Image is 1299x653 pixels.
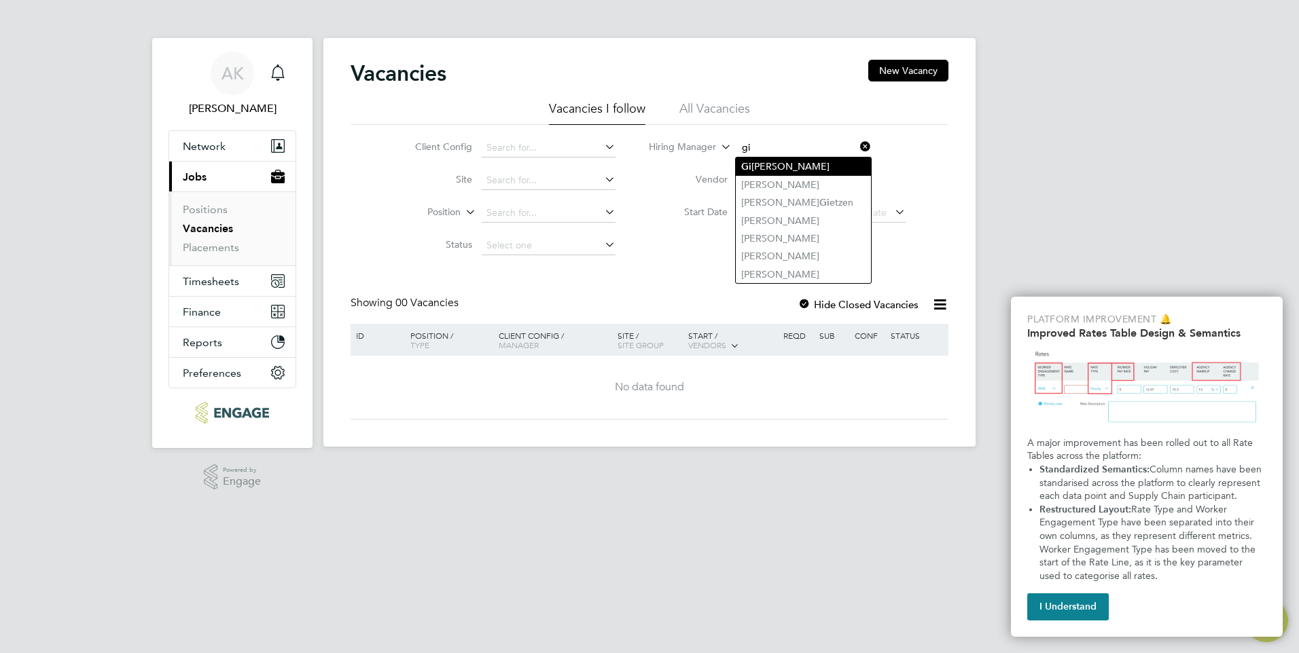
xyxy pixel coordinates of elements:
label: Hiring Manager [638,141,716,154]
span: Anna Kucharska [168,100,296,117]
input: Search for... [737,138,871,157]
strong: Standardized Semantics: [1039,464,1150,475]
span: 00 Vacancies [395,296,459,310]
input: Search for... [482,204,616,223]
label: Hide Closed Vacancies [798,298,919,311]
span: Vendors [688,339,726,350]
span: Column names have been standarised across the platform to clearly represent each data point and S... [1039,464,1264,502]
div: Start / [685,324,780,358]
h2: Vacancies [351,60,446,87]
li: [PERSON_NAME] [736,229,871,247]
h2: Improved Rates Table Design & Semantics [1027,326,1266,339]
span: Reports [183,336,222,349]
label: Client Config [394,141,472,153]
li: All Vacancies [679,100,750,125]
span: Select date [838,206,887,219]
div: ID [353,324,400,347]
span: Timesheets [183,275,239,288]
div: Improved Rate Table Semantics [1011,297,1283,637]
input: Select one [482,236,616,255]
div: Site / [614,324,686,356]
div: Client Config / [495,324,614,356]
span: Site Group [618,339,664,350]
span: Jobs [183,170,207,183]
li: Vacancies I follow [549,100,645,125]
b: Gi [819,197,830,208]
div: No data found [353,380,946,394]
label: Position [382,206,461,219]
li: [PERSON_NAME] [736,176,871,193]
button: I Understand [1027,593,1109,620]
div: Showing [351,296,461,310]
a: Positions [183,203,228,216]
span: Manager [499,339,539,350]
li: [PERSON_NAME] [736,265,871,283]
label: Status [394,238,472,250]
li: [PERSON_NAME] etzen [736,193,871,212]
li: [PERSON_NAME] [736,157,871,176]
label: Vendor [649,173,728,185]
div: Status [887,324,946,347]
nav: Main navigation [152,38,313,448]
b: Gi [741,161,751,172]
a: Vacancies [183,222,233,235]
span: Rate Type and Worker Engagement Type have been separated into their own columns, as they represen... [1039,504,1258,582]
input: Search for... [482,171,616,190]
label: Site [394,173,472,185]
div: Reqd [780,324,815,347]
div: Conf [851,324,887,347]
a: Go to account details [168,52,296,117]
span: AK [221,64,244,82]
input: Search for... [482,138,616,157]
button: New Vacancy [868,60,948,81]
li: [PERSON_NAME] [736,212,871,229]
span: Network [183,140,226,153]
span: Type [410,339,429,350]
a: Go to home page [168,402,296,424]
p: A major improvement has been rolled out to all Rate Tables across the platform: [1027,436,1266,463]
a: Placements [183,241,239,254]
span: Engage [223,476,261,487]
strong: Restructured Layout: [1039,504,1131,515]
li: [PERSON_NAME] [736,247,871,265]
img: Updated Rates Table Design & Semantics [1027,345,1266,431]
span: Preferences [183,367,241,379]
img: ncclondon-logo-retina.png [196,402,268,424]
span: Powered by [223,464,261,476]
p: Platform Improvement 🔔 [1027,313,1266,326]
span: Finance [183,305,221,318]
div: Position / [400,324,495,356]
label: Start Date [649,206,728,218]
div: Sub [816,324,851,347]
